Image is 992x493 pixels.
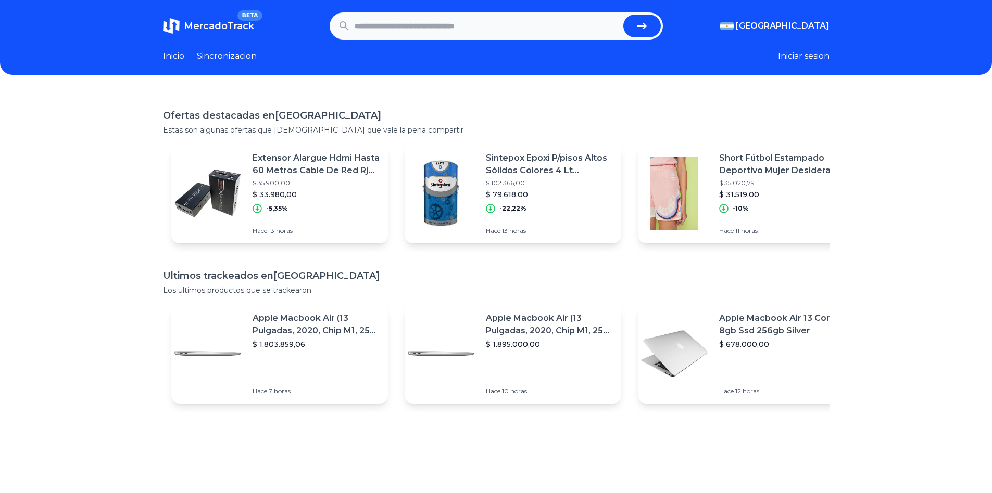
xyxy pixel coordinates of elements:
[486,312,613,337] p: Apple Macbook Air (13 Pulgadas, 2020, Chip M1, 256 Gb De Ssd, 8 Gb De Ram) - Plata
[171,157,244,230] img: Featured image
[163,285,830,295] p: Los ultimos productos que se trackearon.
[720,20,830,32] button: [GEOGRAPHIC_DATA]
[405,304,621,404] a: Featured imageApple Macbook Air (13 Pulgadas, 2020, Chip M1, 256 Gb De Ssd, 8 Gb De Ram) - Plata$...
[405,157,478,230] img: Featured image
[719,227,846,235] p: Hace 11 horas
[253,152,380,177] p: Extensor Alargue Hdmi Hasta 60 Metros Cable De Red Rj45 Utp
[405,144,621,243] a: Featured imageSintepox Epoxi P/pisos Altos Sólidos Colores 4 Lt Sinteplast$ 102.366,00$ 79.618,00...
[171,144,388,243] a: Featured imageExtensor Alargue Hdmi Hasta 60 Metros Cable De Red Rj45 Utp$ 35.900,00$ 33.980,00-5...
[486,387,613,395] p: Hace 10 horas
[638,144,855,243] a: Featured imageShort Fútbol Estampado Deportivo Mujer Desiderata$ 35.020,79$ 31.519,00-10%Hace 11 ...
[171,304,388,404] a: Featured imageApple Macbook Air (13 Pulgadas, 2020, Chip M1, 256 Gb De Ssd, 8 Gb De Ram) - Plata$...
[719,387,846,395] p: Hace 12 horas
[163,125,830,135] p: Estas son algunas ofertas que [DEMOGRAPHIC_DATA] que vale la pena compartir.
[486,179,613,187] p: $ 102.366,00
[778,50,830,62] button: Iniciar sesion
[486,339,613,349] p: $ 1.895.000,00
[253,339,380,349] p: $ 1.803.859,06
[253,312,380,337] p: Apple Macbook Air (13 Pulgadas, 2020, Chip M1, 256 Gb De Ssd, 8 Gb De Ram) - Plata
[638,304,855,404] a: Featured imageApple Macbook Air 13 Core I5 8gb Ssd 256gb Silver$ 678.000,00Hace 12 horas
[184,20,254,32] span: MercadoTrack
[719,189,846,200] p: $ 31.519,00
[253,189,380,200] p: $ 33.980,00
[719,339,846,349] p: $ 678.000,00
[719,179,846,187] p: $ 35.020,79
[253,179,380,187] p: $ 35.900,00
[163,268,830,283] h1: Ultimos trackeados en [GEOGRAPHIC_DATA]
[163,18,254,34] a: MercadoTrackBETA
[253,227,380,235] p: Hace 13 horas
[733,204,749,213] p: -10%
[719,312,846,337] p: Apple Macbook Air 13 Core I5 8gb Ssd 256gb Silver
[486,227,613,235] p: Hace 13 horas
[486,189,613,200] p: $ 79.618,00
[197,50,257,62] a: Sincronizacion
[720,22,734,30] img: Argentina
[163,108,830,123] h1: Ofertas destacadas en [GEOGRAPHIC_DATA]
[638,317,711,390] img: Featured image
[719,152,846,177] p: Short Fútbol Estampado Deportivo Mujer Desiderata
[638,157,711,230] img: Featured image
[253,387,380,395] p: Hace 7 horas
[405,317,478,390] img: Featured image
[163,18,180,34] img: MercadoTrack
[486,152,613,177] p: Sintepox Epoxi P/pisos Altos Sólidos Colores 4 Lt Sinteplast
[736,20,830,32] span: [GEOGRAPHIC_DATA]
[499,204,526,213] p: -22,22%
[237,10,262,21] span: BETA
[266,204,288,213] p: -5,35%
[171,317,244,390] img: Featured image
[163,50,184,62] a: Inicio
